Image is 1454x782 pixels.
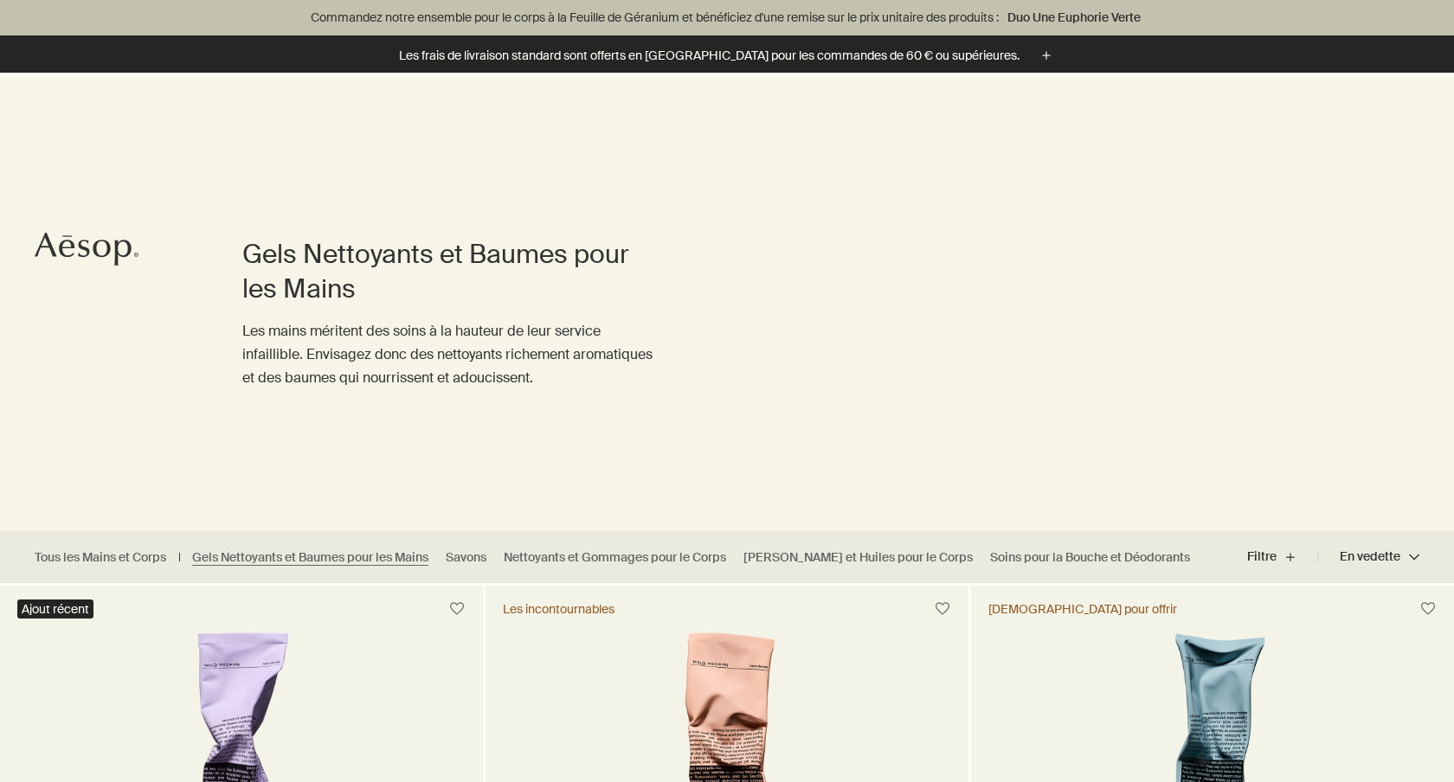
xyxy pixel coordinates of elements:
a: Tous les Mains et Corps [35,549,166,566]
div: Ajout récent [17,599,93,619]
button: Les frais de livraison standard sont offerts en [GEOGRAPHIC_DATA] pour les commandes de 60 € ou s... [399,46,1056,66]
div: Les incontournables [503,601,614,617]
div: [DEMOGRAPHIC_DATA] pour offrir [988,601,1177,617]
a: Savons [446,549,486,566]
a: Nettoyants et Gommages pour le Corps [504,549,726,566]
a: Gels Nettoyants et Baumes pour les Mains [192,549,428,566]
p: Commandez notre ensemble pour le corps à la Feuille de Géranium et bénéficiez d'une remise sur le... [17,9,1437,27]
h1: Gels Nettoyants et Baumes pour les Mains [242,237,658,306]
a: Duo Une Euphorie Verte [1004,8,1144,27]
svg: Aesop [35,232,138,266]
a: Soins pour la Bouche et Déodorants [990,549,1190,566]
button: Filtre [1247,536,1318,578]
a: [PERSON_NAME] et Huiles pour le Corps [743,549,973,566]
p: Les mains méritent des soins à la hauteur de leur service infaillible. Envisagez donc des nettoya... [242,319,658,390]
p: Les frais de livraison standard sont offerts en [GEOGRAPHIC_DATA] pour les commandes de 60 € ou s... [399,47,1020,65]
button: En vedette [1318,536,1419,578]
button: Placer sur l'étagère [927,593,958,625]
button: Placer sur l'étagère [441,593,473,625]
a: Aesop [30,228,143,275]
button: Placer sur l'étagère [1412,593,1444,625]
